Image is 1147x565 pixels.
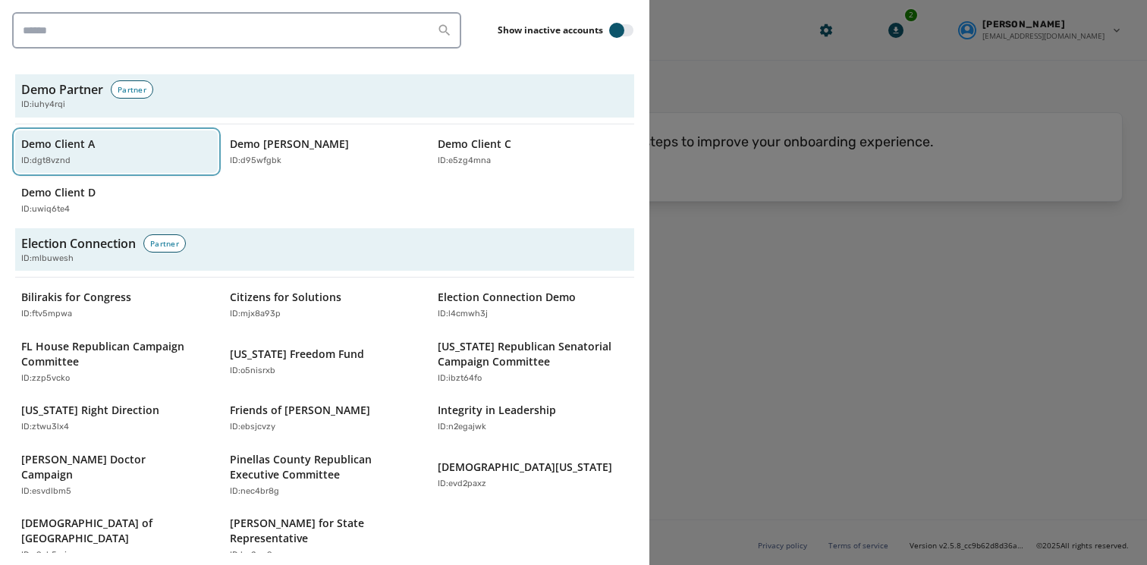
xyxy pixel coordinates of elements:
button: Demo [PERSON_NAME]ID:d95wfgbk [224,130,426,174]
p: [PERSON_NAME] for State Representative [230,516,405,546]
button: Citizens for SolutionsID:mjx8a93p [224,284,426,327]
button: [DEMOGRAPHIC_DATA][US_STATE]ID:evd2paxz [432,446,634,504]
p: [US_STATE] Right Direction [21,403,159,418]
p: [US_STATE] Freedom Fund [230,347,364,362]
p: ID: mjx8a93p [230,308,281,321]
p: ID: ebsjcvzy [230,421,275,434]
label: Show inactive accounts [498,24,603,36]
p: FL House Republican Campaign Committee [21,339,196,369]
button: Pinellas County Republican Executive CommitteeID:nec4br8g [224,446,426,504]
button: FL House Republican Campaign CommitteeID:zzp5vcko [15,333,218,391]
p: Demo Client C [438,137,511,152]
button: Demo Client CID:e5zg4mna [432,130,634,174]
button: Integrity in LeadershipID:n2egajwk [432,397,634,440]
button: Bilirakis for CongressID:ftv5mpwa [15,284,218,327]
button: [US_STATE] Republican Senatorial Campaign CommitteeID:ibzt64fo [432,333,634,391]
p: Demo Client D [21,185,96,200]
p: ID: nec4br8g [230,485,279,498]
div: Partner [143,234,186,253]
p: Citizens for Solutions [230,290,341,305]
button: [PERSON_NAME] Doctor CampaignID:esvdlbm5 [15,446,218,504]
button: [US_STATE] Right DirectionID:ztwu3lx4 [15,397,218,440]
p: Bilirakis for Congress [21,290,131,305]
p: ID: zzp5vcko [21,372,70,385]
p: ID: ibzt64fo [438,372,482,385]
p: ID: e5zg4mna [438,155,491,168]
button: [US_STATE] Freedom FundID:o5nisrxb [224,333,426,391]
p: ID: s9cb5mjq [21,549,72,562]
p: [DEMOGRAPHIC_DATA][US_STATE] [438,460,612,475]
p: ID: ztwu3lx4 [21,421,69,434]
p: [PERSON_NAME] Doctor Campaign [21,452,196,482]
p: ID: esvdlbm5 [21,485,71,498]
p: ID: ftv5mpwa [21,308,72,321]
h3: Election Connection [21,234,136,253]
p: [US_STATE] Republican Senatorial Campaign Committee [438,339,613,369]
button: Election ConnectionPartnerID:mlbuwesh [15,228,634,272]
p: ID: d95wfgbk [230,155,281,168]
span: ID: iuhy4rqi [21,99,65,111]
p: Integrity in Leadership [438,403,556,418]
p: Election Connection Demo [438,290,576,305]
button: Demo Client AID:dgt8vznd [15,130,218,174]
p: ID: n2egajwk [438,421,486,434]
p: ID: o5nisrxb [230,365,275,378]
p: ID: l4cmwh3j [438,308,488,321]
p: [DEMOGRAPHIC_DATA] of [GEOGRAPHIC_DATA] [21,516,196,546]
p: ID: evd2paxz [438,478,486,491]
h3: Demo Partner [21,80,103,99]
p: ID: uwiq6te4 [21,203,70,216]
div: Partner [111,80,153,99]
p: ID: dgt8vznd [21,155,71,168]
p: Pinellas County Republican Executive Committee [230,452,405,482]
p: Demo [PERSON_NAME] [230,137,349,152]
p: Demo Client A [21,137,95,152]
p: ID: bg2xw9om [230,549,284,562]
button: Demo PartnerPartnerID:iuhy4rqi [15,74,634,118]
p: Friends of [PERSON_NAME] [230,403,370,418]
button: Election Connection DemoID:l4cmwh3j [432,284,634,327]
button: Friends of [PERSON_NAME]ID:ebsjcvzy [224,397,426,440]
span: ID: mlbuwesh [21,253,74,265]
button: Demo Client DID:uwiq6te4 [15,179,218,222]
